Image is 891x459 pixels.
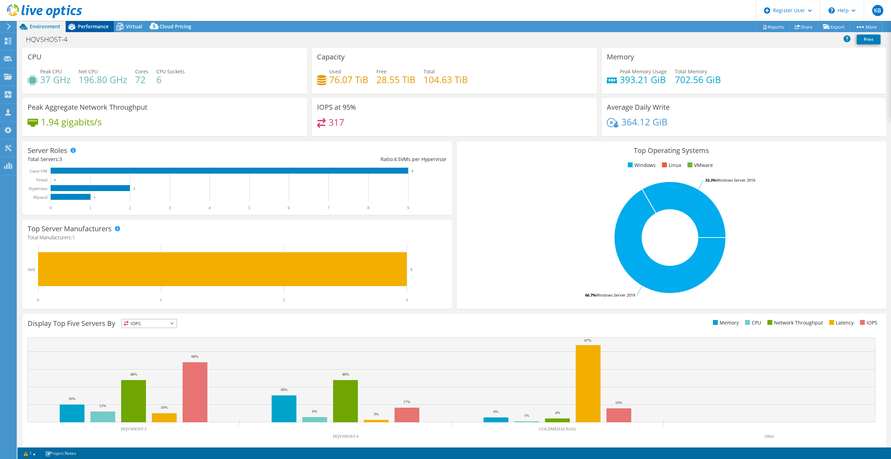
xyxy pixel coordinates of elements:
[424,68,435,75] span: Total
[135,68,148,75] span: Cores
[403,400,410,404] text: 17%
[30,169,47,174] text: Guest VM
[584,338,591,342] text: 87%
[789,21,818,32] a: Share
[615,400,622,405] text: 16%
[462,147,881,154] h3: Top Operating Systems
[827,319,854,327] li: Latency
[406,298,408,303] text: 3
[28,225,112,233] h3: Top Server Manufacturers
[675,68,707,75] span: Total Memory
[28,234,447,241] h4: Total Manufacturers:
[818,21,850,32] a: Export
[160,23,191,30] span: Cloud Pricing
[129,205,131,210] text: 2
[743,319,761,327] li: CPU
[33,195,47,200] text: Physical
[248,205,250,210] text: 5
[716,177,755,183] tspan: Windows Server 2016
[29,186,47,191] text: Hypervisor
[237,155,447,163] div: Ratio: VMs per Hypervisor
[161,405,168,409] text: 10%
[660,161,681,169] li: Linux
[620,76,667,83] h4: 393.21 GiB
[312,409,317,413] text: 6%
[135,76,148,83] h4: 72
[342,372,349,376] text: 48%
[89,205,91,210] text: 1
[329,68,341,75] span: Used
[596,292,635,298] tspan: Windows Server 2019
[40,68,62,75] span: Peak CPU
[59,156,62,162] span: 3
[94,196,96,199] text: 1
[829,7,835,14] svg: \n
[41,118,102,126] h4: 1.94 gigabits/s
[756,21,790,32] a: Reports
[850,21,882,32] a: More
[626,161,656,169] li: Windows
[367,205,369,210] text: 8
[333,434,359,439] text: HQVSHOST-4
[50,205,52,210] text: 0
[79,76,127,83] h4: 196.80 GHz
[40,76,71,83] h4: 37 GHz
[376,68,386,75] span: Free
[607,103,670,111] h3: Average Daily Write
[28,103,147,111] h3: Peak Aggregate Network Throughput
[410,267,412,271] text: 3
[72,234,75,241] span: 1
[130,372,137,376] text: 48%
[675,76,721,83] h4: 702.56 GiB
[394,156,401,162] span: 4.5
[317,53,345,61] h3: Capacity
[424,76,468,83] h4: 104.63 TiB
[156,68,185,75] span: CPU Sockets
[585,292,596,298] tspan: 66.7%
[539,427,576,431] text: GOLDMEDALNAS2
[160,298,162,303] text: 1
[28,147,67,154] h3: Server Roles
[711,319,739,327] li: Memory
[620,68,667,75] span: Peak Memory Usage
[857,35,881,44] a: Print
[493,409,499,414] text: 6%
[327,205,330,210] text: 7
[191,354,198,358] text: 68%
[121,427,147,431] text: HQVSHOST-3
[19,449,40,458] a: 1
[40,449,81,458] a: Project Notes
[169,205,171,210] text: 3
[524,413,529,417] text: 1%
[765,434,774,439] text: Other
[78,23,109,30] span: Performance
[28,267,35,272] text: Dell
[407,205,409,210] text: 9
[30,23,60,30] span: Environment
[607,53,634,61] h3: Memory
[156,76,185,83] h4: 6
[54,178,56,182] text: 0
[79,68,98,75] span: Net CPU
[329,118,344,126] h4: 317
[133,187,135,190] text: 2
[766,319,823,327] li: Network Throughput
[37,298,39,303] text: 0
[317,103,356,111] h3: IOPS at 95%
[28,155,237,163] div: Total Servers:
[705,177,716,183] tspan: 33.3%
[374,412,379,416] text: 3%
[126,23,142,30] span: Virtual
[23,36,78,43] h1: HQVSHOST-4
[208,205,211,210] text: 4
[99,403,106,408] text: 12%
[872,5,883,16] span: KB
[329,76,368,83] h4: 76.07 TiB
[36,177,48,182] text: Virtual
[28,53,42,61] h3: CPU
[283,298,285,303] text: 2
[621,118,668,126] h4: 364.12 GiB
[376,76,415,83] h4: 28.55 TiB
[68,396,75,401] text: 20%
[412,169,413,173] text: 9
